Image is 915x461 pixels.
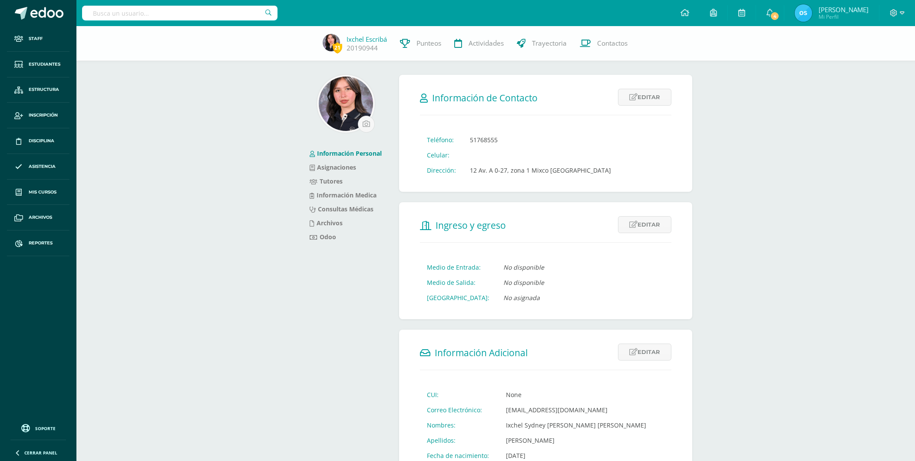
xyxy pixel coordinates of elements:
[420,147,463,163] td: Celular:
[532,39,567,48] span: Trayectoria
[510,26,573,61] a: Trayectoria
[35,425,56,431] span: Soporte
[29,163,56,170] span: Asistencia
[597,39,628,48] span: Contactos
[420,433,499,448] td: Apellidos:
[795,4,812,22] img: 070b477f6933f8ce66674da800cc5d3f.png
[7,77,69,103] a: Estructura
[463,163,618,178] td: 12 Av. A 0-27, zona 1 Mixco [GEOGRAPHIC_DATA]
[503,263,544,271] i: No disponible
[347,43,378,53] a: 20190944
[499,418,653,433] td: Ixchel Sydney [PERSON_NAME] [PERSON_NAME]
[10,422,66,434] a: Soporte
[420,290,496,305] td: [GEOGRAPHIC_DATA]:
[7,154,69,180] a: Asistencia
[7,52,69,77] a: Estudiantes
[819,13,869,20] span: Mi Perfil
[29,35,43,42] span: Staff
[416,39,441,48] span: Punteos
[435,347,528,359] span: Información Adicional
[7,26,69,52] a: Staff
[29,137,54,144] span: Disciplina
[310,205,373,213] a: Consultas Médicas
[310,191,377,199] a: Información Medica
[618,89,671,106] a: Editar
[499,402,653,418] td: [EMAIL_ADDRESS][DOMAIN_NAME]
[469,39,504,48] span: Actividades
[819,5,869,14] span: [PERSON_NAME]
[7,205,69,230] a: Archivos
[432,92,538,104] span: Información de Contacto
[29,112,58,119] span: Inscripción
[573,26,634,61] a: Contactos
[347,35,387,43] a: Ixchel Escribá
[310,177,343,185] a: Tutores
[310,219,343,227] a: Archivos
[333,42,342,53] span: 21
[503,294,540,302] i: No asignada
[436,219,506,231] span: Ingreso y egreso
[29,86,59,93] span: Estructura
[310,233,336,241] a: Odoo
[499,387,653,402] td: None
[463,132,618,147] td: 51768555
[420,402,499,418] td: Correo Electrónico:
[499,433,653,448] td: [PERSON_NAME]
[503,278,544,287] i: No disponible
[319,77,373,131] img: 376f979d7fd1f5099ad51a2e88404087.png
[29,189,56,196] span: Mis cursos
[310,149,382,157] a: Información Personal
[7,128,69,154] a: Disciplina
[310,163,356,171] a: Asignaciones
[82,6,277,20] input: Busca un usuario...
[770,11,780,21] span: 4
[29,61,60,68] span: Estudiantes
[393,26,448,61] a: Punteos
[448,26,510,61] a: Actividades
[420,163,463,178] td: Dirección:
[29,214,52,221] span: Archivos
[323,34,340,51] img: 3f16ab4277534182f7003f10328dc66e.png
[420,387,499,402] td: CUI:
[420,418,499,433] td: Nombres:
[420,132,463,147] td: Teléfono:
[29,240,53,247] span: Reportes
[7,103,69,128] a: Inscripción
[420,275,496,290] td: Medio de Salida:
[24,450,57,456] span: Cerrar panel
[7,230,69,256] a: Reportes
[420,260,496,275] td: Medio de Entrada:
[7,180,69,205] a: Mis cursos
[618,344,671,361] a: Editar
[618,216,671,233] a: Editar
